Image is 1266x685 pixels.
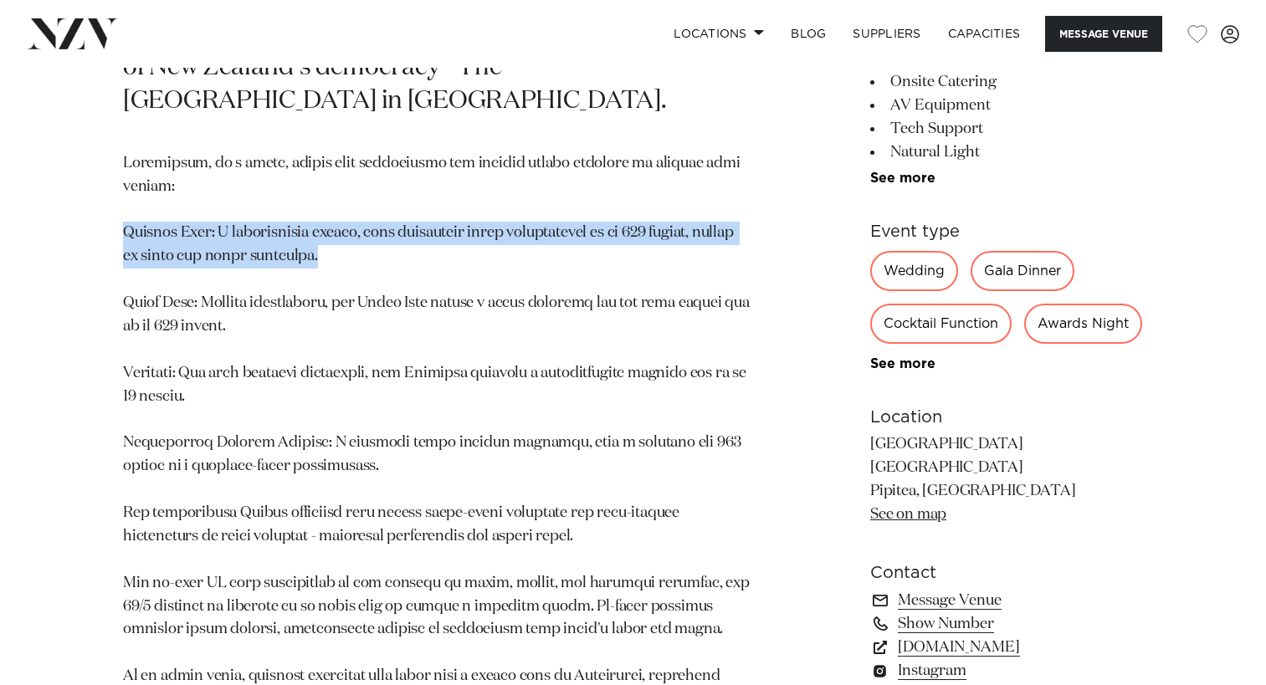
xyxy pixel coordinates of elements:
[1045,16,1162,52] button: Message Venue
[660,16,777,52] a: Locations
[870,636,1143,659] a: [DOMAIN_NAME]
[870,560,1143,585] h6: Contact
[870,220,1143,245] h6: Event type
[870,659,1143,682] a: Instagram
[1024,304,1142,345] div: Awards Night
[123,18,751,119] p: For an event with unparalleled prestige, choose the heart of New Zealand's democracy - The [GEOGR...
[870,141,1143,165] li: Natural Light
[870,71,1143,95] li: Onsite Catering
[870,434,1143,528] p: [GEOGRAPHIC_DATA] [GEOGRAPHIC_DATA] Pipitea, [GEOGRAPHIC_DATA]
[870,589,1143,612] a: Message Venue
[870,612,1143,636] a: Show Number
[870,507,946,522] a: See on map
[935,16,1034,52] a: Capacities
[839,16,934,52] a: SUPPLIERS
[870,304,1012,345] div: Cocktail Function
[870,252,958,292] div: Wedding
[870,95,1143,118] li: AV Equipment
[27,18,118,49] img: nzv-logo.png
[870,118,1143,141] li: Tech Support
[777,16,839,52] a: BLOG
[971,252,1074,292] div: Gala Dinner
[870,406,1143,431] h6: Location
